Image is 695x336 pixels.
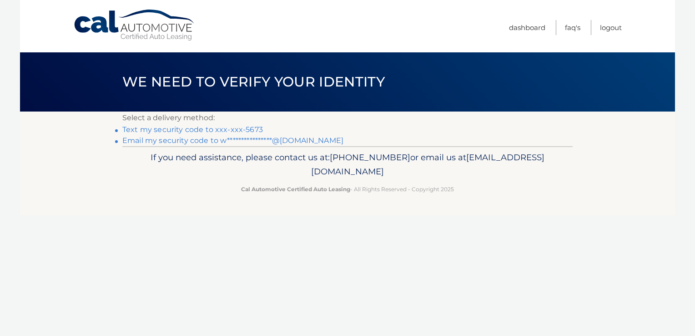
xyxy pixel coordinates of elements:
[600,20,622,35] a: Logout
[122,73,385,90] span: We need to verify your identity
[122,112,573,124] p: Select a delivery method:
[128,184,567,194] p: - All Rights Reserved - Copyright 2025
[565,20,580,35] a: FAQ's
[330,152,410,163] span: [PHONE_NUMBER]
[73,9,196,41] a: Cal Automotive
[122,125,263,134] a: Text my security code to xxx-xxx-5673
[509,20,545,35] a: Dashboard
[128,150,567,179] p: If you need assistance, please contact us at: or email us at
[241,186,350,193] strong: Cal Automotive Certified Auto Leasing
